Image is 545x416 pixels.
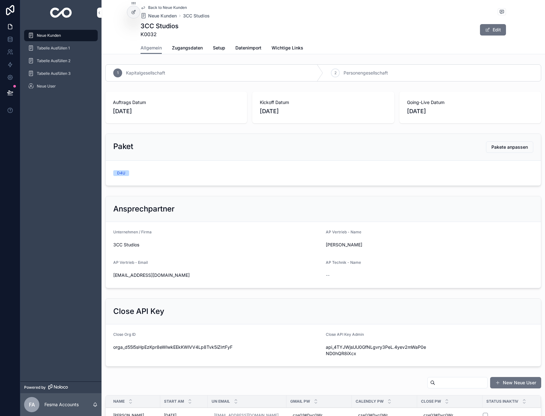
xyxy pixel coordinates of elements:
span: Calendly Pw [356,399,384,404]
span: Datenimport [235,45,261,51]
button: Edit [480,24,506,36]
span: AP Technik - Name [326,260,361,265]
span: Close Org ID [113,332,136,337]
span: [DATE] [407,107,534,116]
img: App logo [50,8,72,18]
p: Fesma Accounts [44,401,79,408]
span: Start am [164,399,184,404]
a: Tabelle Ausfüllen 3 [24,68,98,79]
span: UN Email [212,399,230,404]
span: api_4TYJWjsUU0GfNLgvry3PeL.4yev2mWaP0eND0hQR8iXcx [326,344,427,357]
span: Name [113,399,125,404]
span: Tabelle Ausfüllen 2 [37,58,70,63]
span: [DATE] [260,107,386,116]
span: Zugangsdaten [172,45,203,51]
h2: Ansprechpartner [113,204,174,214]
span: Allgemein [141,45,162,51]
span: Tabelle Ausfüllen 3 [37,71,70,76]
span: -- [326,272,330,278]
h2: Paket [113,141,133,152]
span: FA [29,401,35,408]
a: Tabelle Ausfüllen 1 [24,42,98,54]
div: D4U [117,170,125,176]
span: Close Pw [421,399,441,404]
a: Neue User [24,81,98,92]
span: AP Vertrieb - Email [113,260,148,265]
span: [EMAIL_ADDRESS][DOMAIN_NAME] [113,272,321,278]
span: Neue Kunden [148,13,177,19]
a: Neue Kunden [141,13,177,19]
span: Going-Live Datum [407,99,534,106]
span: Kapitalgesellschaft [126,70,165,76]
a: 3CC Studios [183,13,210,19]
button: New Neue User [490,377,541,388]
span: [PERSON_NAME] [326,242,427,248]
h1: 3CC Studios [141,22,179,30]
span: Back to Neue Kunden [148,5,187,10]
span: 3CC Studios [113,242,321,248]
a: Datenimport [235,42,261,55]
span: [DATE] [113,107,240,116]
a: Setup [213,42,225,55]
div: scrollable content [20,25,102,100]
span: Setup [213,45,225,51]
span: Wichtige Links [272,45,303,51]
span: Unternehmen / Firma [113,230,152,234]
span: Close API Key Admin [326,332,364,337]
span: Kickoff Datum [260,99,386,106]
h2: Close API Key [113,306,164,316]
span: 2 [334,70,337,75]
span: Status Inaktiv [486,399,518,404]
a: Zugangsdaten [172,42,203,55]
a: Neue Kunden [24,30,98,41]
span: Powered by [24,385,46,390]
span: Pakete anpassen [491,144,528,150]
span: Tabelle Ausfüllen 1 [37,46,70,51]
a: Powered by [20,381,102,393]
a: Allgemein [141,42,162,54]
span: Personengesellschaft [344,70,388,76]
span: Gmail Pw [290,399,310,404]
span: orga_d55l5sHpEzKpr8eWlwkEEkKWlVV4Lp8Tvk5iZIrtFyF [113,344,321,350]
span: Neue User [37,84,56,89]
span: 1 [117,70,119,75]
span: AP Vertrieb - Name [326,230,361,234]
a: Wichtige Links [272,42,303,55]
span: Auftrags Datum [113,99,240,106]
a: Back to Neue Kunden [141,5,187,10]
button: Pakete anpassen [486,141,533,153]
a: Tabelle Ausfüllen 2 [24,55,98,67]
span: Neue Kunden [37,33,61,38]
span: K0032 [141,30,179,38]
